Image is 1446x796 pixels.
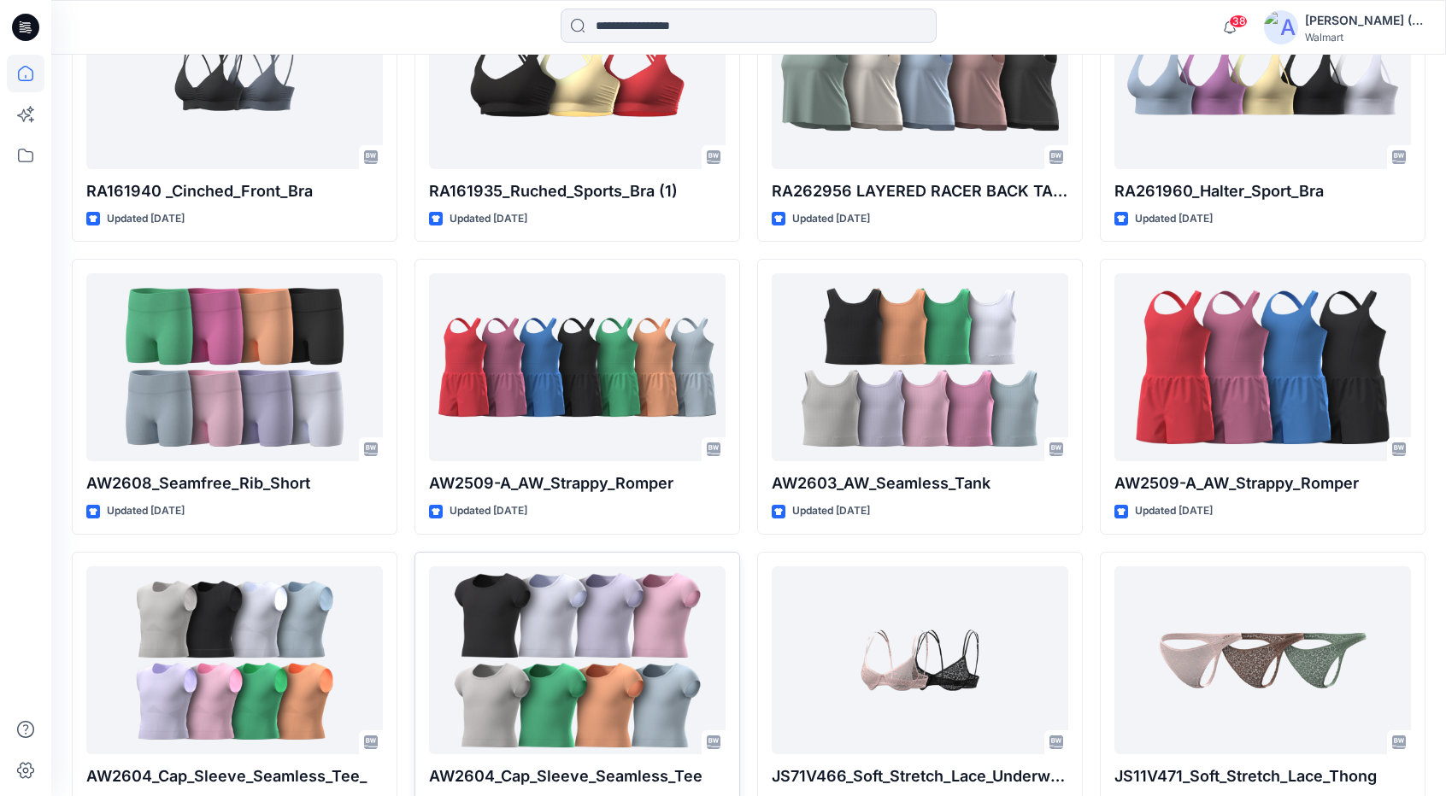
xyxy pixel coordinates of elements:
[450,210,527,228] p: Updated [DATE]
[1114,471,1411,495] p: AW2509-A_AW_Strappy_Romper
[1305,10,1425,31] div: [PERSON_NAME] (Delta Galil)
[429,471,726,495] p: AW2509-A_AW_Strappy_Romper
[429,273,726,461] a: AW2509-A_AW_Strappy_Romper
[772,566,1068,754] a: JS71V466_Soft_Stretch_Lace_Underwire_Bra
[86,273,383,461] a: AW2608_Seamfree_Rib_Short
[1114,566,1411,754] a: JS11V471_Soft_Stretch_Lace_Thong
[429,764,726,788] p: AW2604_Cap_Sleeve_Seamless_Tee
[86,471,383,495] p: AW2608_Seamfree_Rib_Short
[772,179,1068,203] p: RA262956 LAYERED RACER BACK TANK
[1135,502,1213,520] p: Updated [DATE]
[1114,764,1411,788] p: JS11V471_Soft_Stretch_Lace_Thong
[86,179,383,203] p: RA161940 _Cinched_Front_Bra
[1114,179,1411,203] p: RA261960_Halter_Sport_Bra
[107,502,185,520] p: Updated [DATE]
[86,566,383,754] a: AW2604_Cap_Sleeve_Seamless_Tee_
[1114,273,1411,461] a: AW2509-A_AW_Strappy_Romper
[107,210,185,228] p: Updated [DATE]
[429,566,726,754] a: AW2604_Cap_Sleeve_Seamless_Tee
[1135,210,1213,228] p: Updated [DATE]
[86,764,383,788] p: AW2604_Cap_Sleeve_Seamless_Tee_
[772,273,1068,461] a: AW2603_AW_Seamless_Tank
[772,471,1068,495] p: AW2603_AW_Seamless_Tank
[1264,10,1298,44] img: avatar
[772,764,1068,788] p: JS71V466_Soft_Stretch_Lace_Underwire_Bra
[429,179,726,203] p: RA161935_Ruched_Sports_Bra (1)
[1229,15,1248,28] span: 38
[1305,31,1425,44] div: Walmart
[792,502,870,520] p: Updated [DATE]
[450,502,527,520] p: Updated [DATE]
[792,210,870,228] p: Updated [DATE]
